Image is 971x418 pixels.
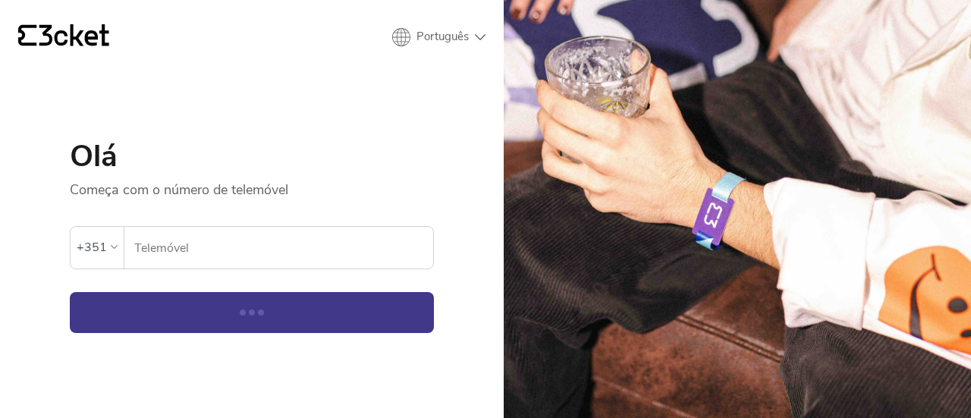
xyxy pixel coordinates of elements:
[124,227,433,269] label: Telemóvel
[18,24,109,50] a: {' '}
[134,227,433,269] input: Telemóvel
[18,25,36,46] g: {' '}
[77,236,107,259] div: +351
[70,141,434,171] h1: Olá
[70,292,434,333] button: Continuar
[70,171,434,199] p: Começa com o número de telemóvel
